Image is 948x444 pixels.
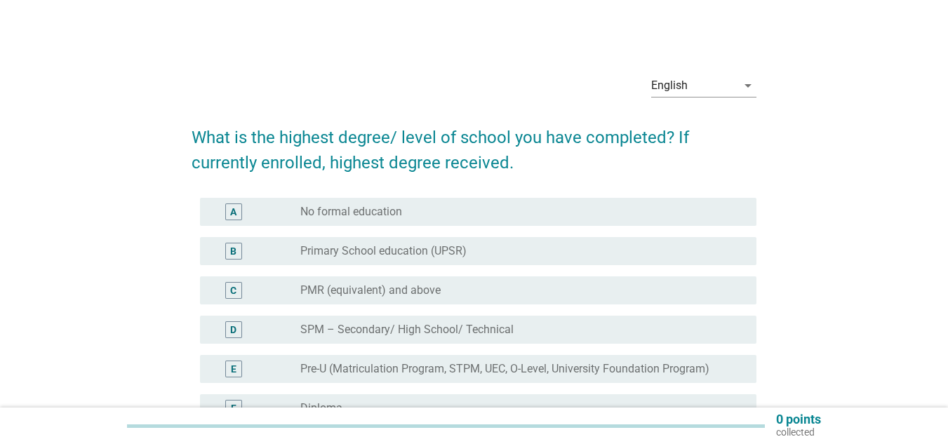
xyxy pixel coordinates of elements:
[300,283,441,297] label: PMR (equivalent) and above
[230,283,236,298] div: C
[231,401,236,416] div: F
[230,323,236,337] div: D
[776,426,821,438] p: collected
[300,323,514,337] label: SPM – Secondary/ High School/ Technical
[300,362,709,376] label: Pre-U (Matriculation Program, STPM, UEC, O-Level, University Foundation Program)
[740,77,756,94] i: arrow_drop_down
[776,413,821,426] p: 0 points
[300,401,342,415] label: Diploma
[651,79,688,92] div: English
[230,205,236,220] div: A
[192,111,756,175] h2: What is the highest degree/ level of school you have completed? If currently enrolled, highest de...
[300,205,402,219] label: No formal education
[300,244,467,258] label: Primary School education (UPSR)
[230,244,236,259] div: B
[231,362,236,377] div: E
